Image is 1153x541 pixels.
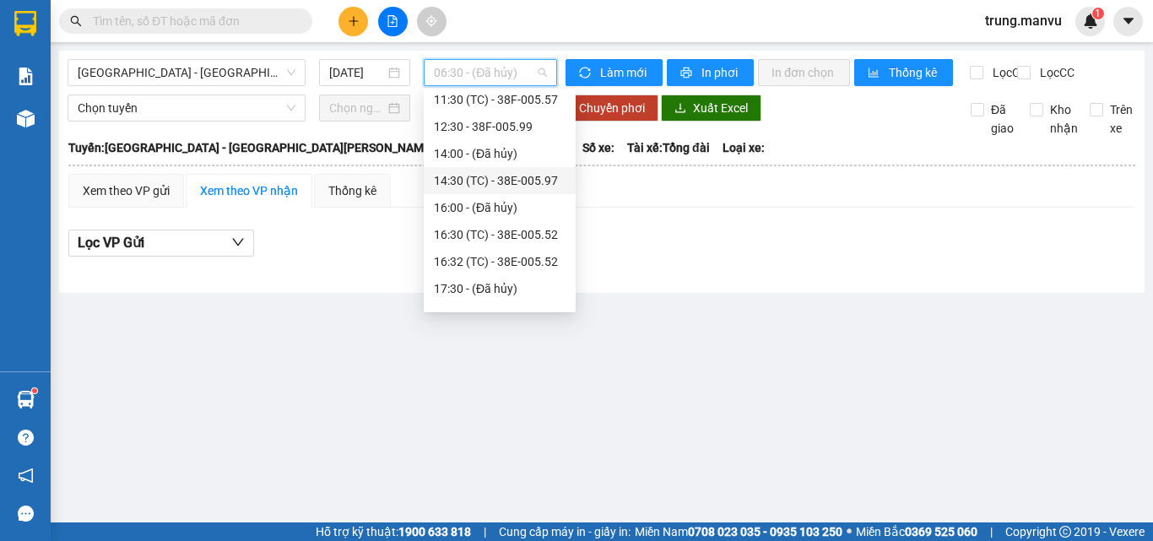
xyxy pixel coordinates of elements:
[1103,100,1139,138] span: Trên xe
[93,12,292,30] input: Tìm tên, số ĐT hoặc mã đơn
[905,525,977,538] strong: 0369 525 060
[1059,526,1071,538] span: copyright
[329,63,385,82] input: 13/10/2025
[18,468,34,484] span: notification
[499,522,631,541] span: Cung cấp máy in - giấy in:
[434,90,566,109] div: 11:30 (TC) - 38F-005.57
[78,95,295,121] span: Chọn tuyến
[1121,14,1136,29] span: caret-down
[68,230,254,257] button: Lọc VP Gửi
[387,15,398,27] span: file-add
[667,59,754,86] button: printerIn phơi
[434,60,547,85] span: 06:30 - (Đã hủy)
[328,181,376,200] div: Thống kê
[856,522,977,541] span: Miền Bắc
[378,7,408,36] button: file-add
[434,252,566,271] div: 16:32 (TC) - 38E-005.52
[18,506,34,522] span: message
[723,138,765,157] span: Loại xe:
[582,138,614,157] span: Số xe:
[434,306,566,325] div: 18:30 - (Đã hủy)
[316,522,471,541] span: Hỗ trợ kỹ thuật:
[635,522,842,541] span: Miền Nam
[847,528,852,535] span: ⚪️
[758,59,850,86] button: In đơn chọn
[329,99,385,117] input: Chọn ngày
[83,181,170,200] div: Xem theo VP gửi
[417,7,447,36] button: aim
[1092,8,1104,19] sup: 1
[231,235,245,249] span: down
[661,95,761,122] button: downloadXuất Excel
[434,198,566,217] div: 16:00 - (Đã hủy)
[579,67,593,80] span: sync
[600,63,649,82] span: Làm mới
[434,279,566,298] div: 17:30 - (Đã hủy)
[398,525,471,538] strong: 1900 633 818
[32,388,37,393] sup: 1
[680,67,695,80] span: printer
[70,15,82,27] span: search
[566,59,663,86] button: syncLàm mới
[78,232,144,253] span: Lọc VP Gửi
[688,525,842,538] strong: 0708 023 035 - 0935 103 250
[78,60,295,85] span: Hà Nội - Kỳ Anh
[1083,14,1098,29] img: icon-new-feature
[889,63,939,82] span: Thống kê
[17,68,35,85] img: solution-icon
[434,117,566,136] div: 12:30 - 38F-005.99
[17,110,35,127] img: warehouse-icon
[990,522,993,541] span: |
[17,391,35,408] img: warehouse-icon
[566,95,658,122] button: Chuyển phơi
[484,522,486,541] span: |
[1113,7,1143,36] button: caret-down
[986,63,1030,82] span: Lọc CR
[434,225,566,244] div: 16:30 (TC) - 38E-005.52
[627,138,710,157] span: Tài xế: Tổng đài
[18,430,34,446] span: question-circle
[434,171,566,190] div: 14:30 (TC) - 38E-005.97
[1043,100,1085,138] span: Kho nhận
[425,15,437,27] span: aim
[854,59,953,86] button: bar-chartThống kê
[972,10,1075,31] span: trung.manvu
[868,67,882,80] span: bar-chart
[1033,63,1077,82] span: Lọc CC
[68,141,434,154] b: Tuyến: [GEOGRAPHIC_DATA] - [GEOGRAPHIC_DATA][PERSON_NAME]
[1095,8,1101,19] span: 1
[434,144,566,163] div: 14:00 - (Đã hủy)
[338,7,368,36] button: plus
[200,181,298,200] div: Xem theo VP nhận
[14,11,36,36] img: logo-vxr
[348,15,360,27] span: plus
[984,100,1020,138] span: Đã giao
[701,63,740,82] span: In phơi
